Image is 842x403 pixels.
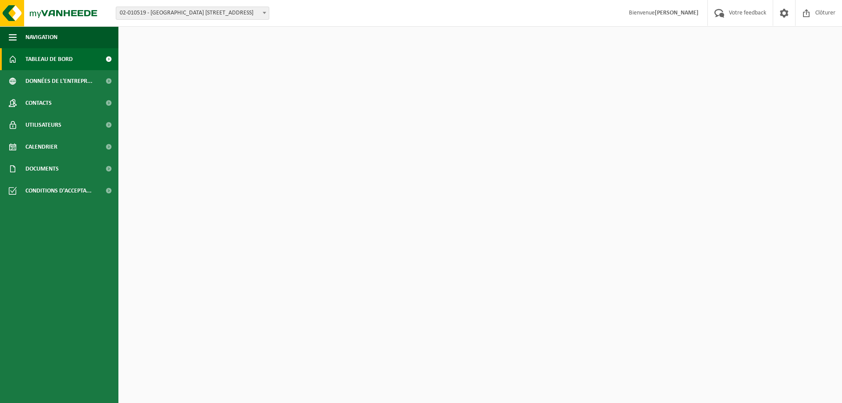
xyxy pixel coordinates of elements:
[116,7,269,19] span: 02-010519 - CARREFOUR BONCELLES 612 - 4100 BONCELLES, ROUTE DU CONDROZ 16
[25,180,92,202] span: Conditions d'accepta...
[25,136,57,158] span: Calendrier
[25,70,93,92] span: Données de l'entrepr...
[25,114,61,136] span: Utilisateurs
[116,7,269,20] span: 02-010519 - CARREFOUR BONCELLES 612 - 4100 BONCELLES, ROUTE DU CONDROZ 16
[25,26,57,48] span: Navigation
[25,92,52,114] span: Contacts
[25,158,59,180] span: Documents
[655,10,699,16] strong: [PERSON_NAME]
[25,48,73,70] span: Tableau de bord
